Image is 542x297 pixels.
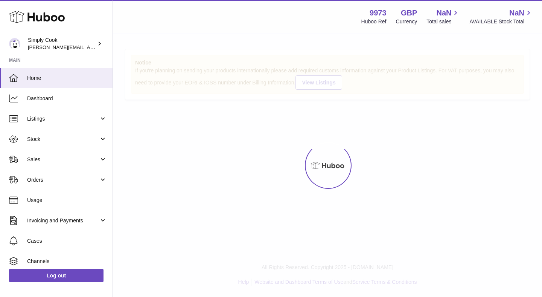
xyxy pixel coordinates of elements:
[27,176,99,184] span: Orders
[27,136,99,143] span: Stock
[469,8,533,25] a: NaN AVAILABLE Stock Total
[27,217,99,224] span: Invoicing and Payments
[9,269,104,282] a: Log out
[27,156,99,163] span: Sales
[361,18,387,25] div: Huboo Ref
[27,75,107,82] span: Home
[509,8,524,18] span: NaN
[27,237,107,245] span: Cases
[28,37,96,51] div: Simply Cook
[27,95,107,102] span: Dashboard
[28,44,151,50] span: [PERSON_NAME][EMAIL_ADDRESS][DOMAIN_NAME]
[27,115,99,122] span: Listings
[401,8,417,18] strong: GBP
[370,8,387,18] strong: 9973
[9,38,20,49] img: rebecca@simplycook.com
[396,18,417,25] div: Currency
[27,258,107,265] span: Channels
[426,8,460,25] a: NaN Total sales
[469,18,533,25] span: AVAILABLE Stock Total
[426,18,460,25] span: Total sales
[27,197,107,204] span: Usage
[436,8,451,18] span: NaN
